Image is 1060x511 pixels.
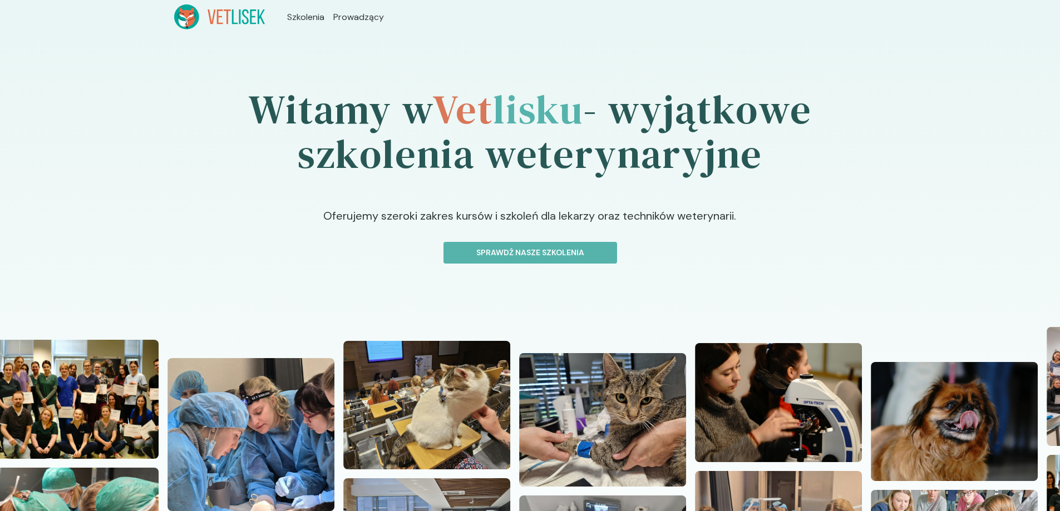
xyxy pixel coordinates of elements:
span: lisku [493,82,583,137]
span: Vet [432,82,493,137]
img: Z2WOzZbqstJ98vaN_20241110_112957.jpg [167,358,334,511]
h1: Witamy w - wyjątkowe szkolenia weterynaryjne [174,56,886,207]
button: Sprawdź nasze szkolenia [443,242,617,264]
img: Z2WOx5bqstJ98vaI_20240512_101618.jpg [343,341,510,469]
img: Z2WOrpbqstJ98vaB_DSC04907.JPG [695,343,862,462]
img: Z2WOuJbqstJ98vaF_20221127_125425.jpg [519,353,686,487]
p: Sprawdź nasze szkolenia [453,247,608,259]
a: Szkolenia [287,11,324,24]
img: Z2WOn5bqstJ98vZ7_DSC06617.JPG [871,362,1038,481]
a: Prowadzący [333,11,384,24]
p: Oferujemy szeroki zakres kursów i szkoleń dla lekarzy oraz techników weterynarii. [177,207,884,242]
